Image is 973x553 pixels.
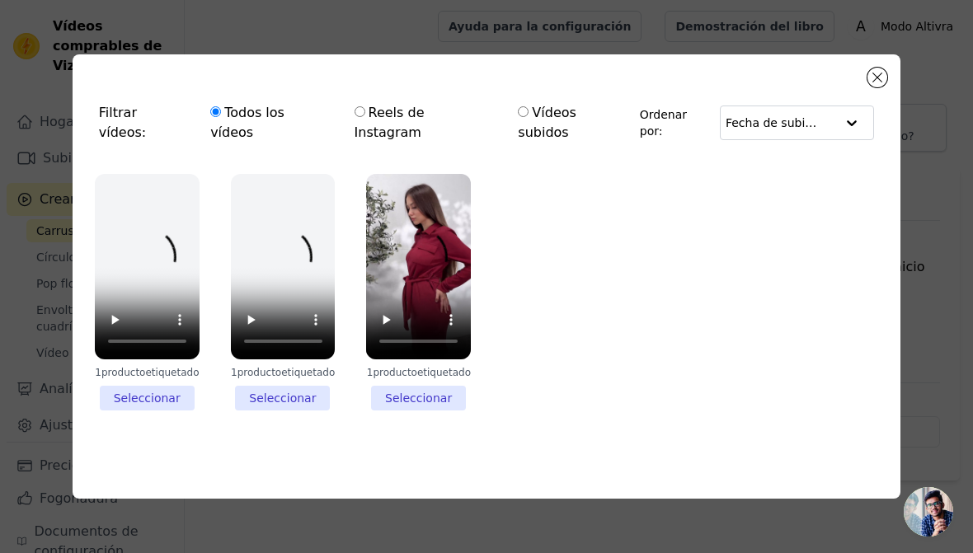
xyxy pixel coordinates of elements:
font: etiquetado [417,367,471,378]
div: Chat abierto [904,487,953,537]
button: Cerrar modal [867,68,887,87]
font: 1 [231,367,237,378]
font: etiquetado [145,367,199,378]
font: Reels de Instagram [355,105,425,140]
font: producto [101,367,146,378]
font: 1 [367,367,374,378]
font: Ordenar por: [640,108,687,138]
font: Todos los vídeos [210,105,284,140]
font: etiquetado [281,367,335,378]
font: producto [373,367,417,378]
font: producto [237,367,282,378]
font: Vídeos subidos [518,105,576,140]
font: 1 [95,367,101,378]
font: Filtrar vídeos: [99,105,146,140]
